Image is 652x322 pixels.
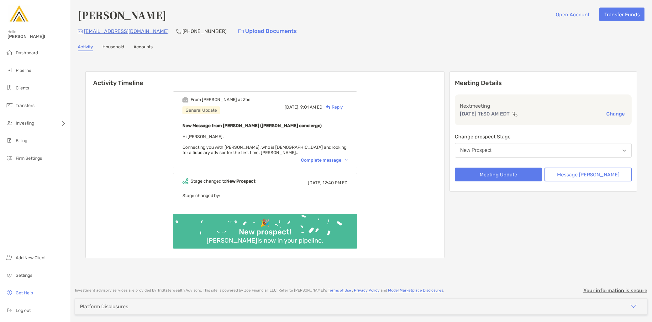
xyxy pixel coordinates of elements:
img: firm-settings icon [6,154,13,162]
span: Settings [16,273,32,278]
a: Household [103,44,124,51]
span: Dashboard [16,50,38,56]
div: From [PERSON_NAME] at Zoe [191,97,250,102]
div: [PERSON_NAME] is now in your pipeline. [204,237,326,244]
a: Accounts [134,44,153,51]
div: Complete message [301,158,348,163]
img: Open dropdown arrow [623,149,626,152]
span: [DATE], [285,105,299,110]
div: Reply [323,104,343,110]
img: Event icon [182,178,188,184]
p: [EMAIL_ADDRESS][DOMAIN_NAME] [84,27,169,35]
img: button icon [238,29,244,34]
span: Billing [16,138,27,143]
p: Stage changed by: [182,192,348,200]
p: Your information is secure [583,287,647,293]
button: Change [604,110,627,117]
b: New Prospect [226,179,255,184]
button: Meeting Update [455,168,542,181]
div: 🎉 [258,218,272,228]
span: Investing [16,121,34,126]
div: General Update [182,106,220,114]
span: [DATE] [308,180,322,185]
img: Phone Icon [176,29,181,34]
div: Stage changed to [191,179,255,184]
b: New Message from [PERSON_NAME] ([PERSON_NAME] concierge) [182,123,322,128]
button: Open Account [551,8,594,21]
span: Transfers [16,103,34,108]
img: logout icon [6,306,13,314]
span: 9:01 AM ED [300,105,323,110]
a: Privacy Policy [354,288,380,292]
p: [DATE] 11:30 AM EDT [460,110,510,118]
p: Meeting Details [455,79,632,87]
img: pipeline icon [6,66,13,74]
img: Email Icon [78,30,83,33]
h6: Activity Timeline [86,72,444,87]
img: Reply icon [326,105,330,109]
a: Upload Documents [234,24,301,38]
div: New prospect! [236,228,294,237]
a: Activity [78,44,93,51]
img: Confetti [173,214,357,243]
img: dashboard icon [6,49,13,56]
img: Chevron icon [345,159,348,161]
button: Message [PERSON_NAME] [544,168,632,181]
span: Add New Client [16,255,46,260]
img: billing icon [6,137,13,144]
span: Log out [16,308,31,313]
img: Zoe Logo [8,3,30,25]
span: 12:40 PM ED [323,180,348,185]
span: Get Help [16,290,33,296]
img: add_new_client icon [6,254,13,261]
img: investing icon [6,119,13,126]
img: get-help icon [6,289,13,296]
p: [PHONE_NUMBER] [182,27,227,35]
a: Model Marketplace Disclosures [388,288,443,292]
p: Investment advisory services are provided by TriState Wealth Advisors . This site is powered by Z... [75,288,444,293]
button: New Prospect [455,143,632,158]
img: icon arrow [630,303,637,310]
span: Clients [16,85,29,91]
span: Firm Settings [16,156,42,161]
a: Terms of Use [328,288,351,292]
img: clients icon [6,84,13,91]
img: transfers icon [6,101,13,109]
span: Hi [PERSON_NAME], Connecting you with [PERSON_NAME], who is [DEMOGRAPHIC_DATA] and looking for a ... [182,134,346,155]
button: Transfer Funds [599,8,644,21]
span: Pipeline [16,68,31,73]
span: [PERSON_NAME]! [8,34,66,39]
h4: [PERSON_NAME] [78,8,166,22]
div: Platform Disclosures [80,303,128,309]
img: Event icon [182,97,188,103]
img: settings icon [6,271,13,279]
img: communication type [512,111,518,116]
p: Next meeting [460,102,627,110]
p: Change prospect Stage [455,133,632,141]
div: New Prospect [460,148,492,153]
